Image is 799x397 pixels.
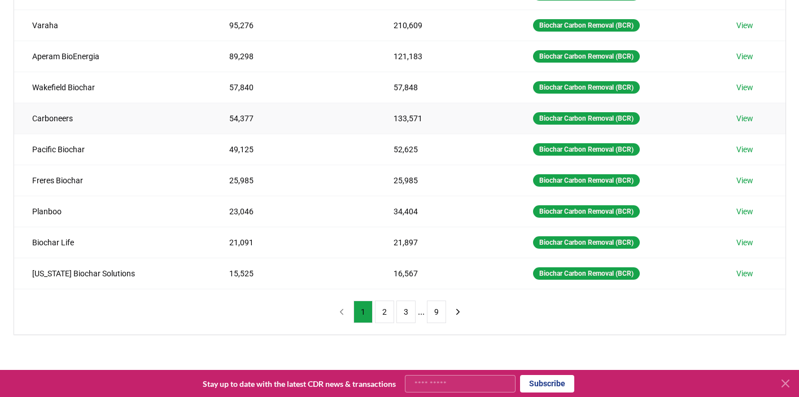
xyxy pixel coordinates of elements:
button: 1 [353,301,373,323]
a: View [736,20,753,31]
div: Biochar Carbon Removal (BCR) [533,81,640,94]
td: 34,404 [376,196,515,227]
td: 25,985 [376,165,515,196]
a: View [736,82,753,93]
div: Biochar Carbon Removal (BCR) [533,143,640,156]
td: 54,377 [211,103,376,134]
td: 57,848 [376,72,515,103]
a: View [736,113,753,124]
a: View [736,51,753,62]
td: Aperam BioEnergia [14,41,211,72]
td: [US_STATE] Biochar Solutions [14,258,211,289]
button: 2 [375,301,394,323]
li: ... [418,305,425,319]
a: View [736,268,753,279]
div: Biochar Carbon Removal (BCR) [533,19,640,32]
td: 49,125 [211,134,376,165]
td: 25,985 [211,165,376,196]
td: 16,567 [376,258,515,289]
td: 21,897 [376,227,515,258]
td: Pacific Biochar [14,134,211,165]
td: 21,091 [211,227,376,258]
button: 3 [396,301,416,323]
td: Planboo [14,196,211,227]
td: 15,525 [211,258,376,289]
td: 95,276 [211,10,376,41]
div: Biochar Carbon Removal (BCR) [533,174,640,187]
td: 121,183 [376,41,515,72]
div: Biochar Carbon Removal (BCR) [533,50,640,63]
div: Biochar Carbon Removal (BCR) [533,236,640,249]
td: Freres Biochar [14,165,211,196]
td: 57,840 [211,72,376,103]
td: 89,298 [211,41,376,72]
td: Wakefield Biochar [14,72,211,103]
div: Biochar Carbon Removal (BCR) [533,267,640,280]
button: next page [448,301,468,323]
a: View [736,237,753,248]
td: 210,609 [376,10,515,41]
a: View [736,175,753,186]
button: 9 [427,301,446,323]
td: Biochar Life [14,227,211,258]
div: Biochar Carbon Removal (BCR) [533,112,640,125]
td: Carboneers [14,103,211,134]
td: 52,625 [376,134,515,165]
td: 133,571 [376,103,515,134]
div: Biochar Carbon Removal (BCR) [533,205,640,218]
a: View [736,206,753,217]
td: 23,046 [211,196,376,227]
td: Varaha [14,10,211,41]
a: View [736,144,753,155]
